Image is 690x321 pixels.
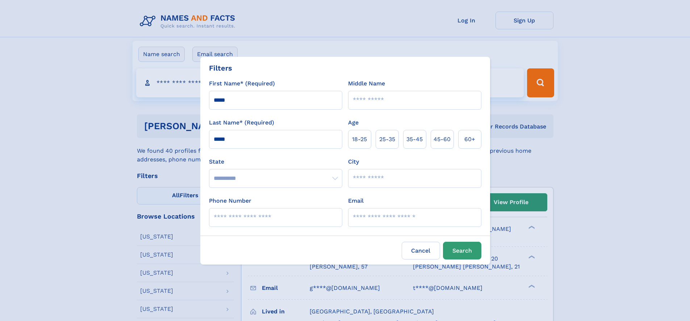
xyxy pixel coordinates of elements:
[464,135,475,144] span: 60+
[406,135,423,144] span: 35‑45
[348,118,359,127] label: Age
[434,135,451,144] span: 45‑60
[352,135,367,144] span: 18‑25
[209,197,251,205] label: Phone Number
[443,242,481,259] button: Search
[209,79,275,88] label: First Name* (Required)
[348,79,385,88] label: Middle Name
[209,63,232,73] div: Filters
[209,118,274,127] label: Last Name* (Required)
[348,197,364,205] label: Email
[348,157,359,166] label: City
[402,242,440,259] label: Cancel
[209,157,342,166] label: State
[379,135,395,144] span: 25‑35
